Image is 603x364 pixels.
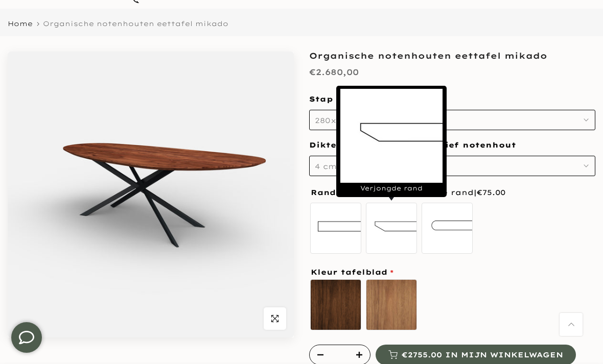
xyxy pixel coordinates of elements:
span: Verjongde rand [398,186,505,199]
span: Randafwerking [311,189,393,196]
a: Home [8,20,33,27]
span: Dikte tafelblad: [309,140,516,150]
span: Kleur tafelblad [311,269,393,276]
img: Screenshot_2023-03-06_at_22.31.52.png [340,89,443,183]
iframe: toggle-frame [1,312,52,363]
span: Stap 1: Afmeting: [309,94,439,104]
span: 4 cm massief notenhout [391,140,516,151]
div: Verjongde rand [336,86,447,197]
span: Organische notenhouten eettafel mikado [43,19,228,28]
span: €75.00 [477,188,505,197]
a: Terug naar boven [560,313,583,336]
span: | [474,188,505,197]
button: 280x120 [309,110,595,130]
h1: Organische notenhouten eettafel mikado [309,52,595,60]
div: €2.680,00 [309,65,359,80]
span: 280x120 [315,116,351,125]
button: 4 cm massief notenhout [309,156,595,176]
span: 4 cm massief notenhout [315,162,431,171]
